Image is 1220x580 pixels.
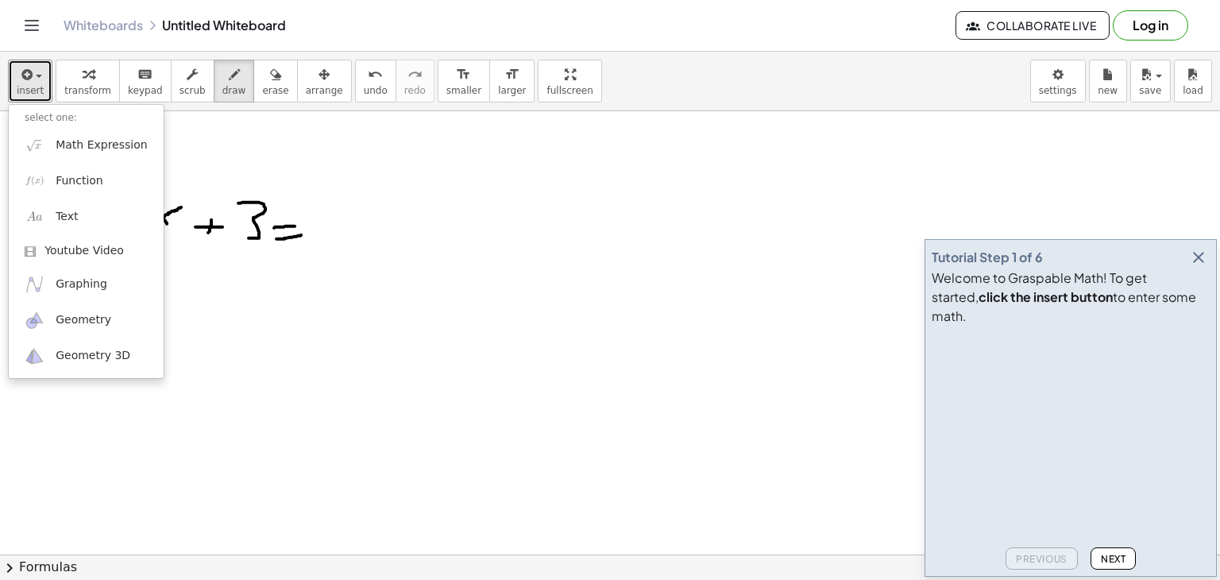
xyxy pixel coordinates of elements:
[17,85,44,96] span: insert
[19,13,44,38] button: Toggle navigation
[1101,553,1125,565] span: Next
[56,173,103,189] span: Function
[44,243,124,259] span: Youtube Video
[214,60,255,102] button: draw
[9,163,164,199] a: Function
[128,85,163,96] span: keypad
[1030,60,1086,102] button: settings
[438,60,490,102] button: format_sizesmaller
[407,65,423,84] i: redo
[498,85,526,96] span: larger
[9,199,164,234] a: Text
[969,18,1096,33] span: Collaborate Live
[25,135,44,155] img: sqrt_x.png
[222,85,246,96] span: draw
[180,85,206,96] span: scrub
[1089,60,1127,102] button: new
[1098,85,1118,96] span: new
[119,60,172,102] button: keyboardkeypad
[1139,85,1161,96] span: save
[364,85,388,96] span: undo
[1174,60,1212,102] button: load
[956,11,1110,40] button: Collaborate Live
[9,109,164,127] li: select one:
[538,60,601,102] button: fullscreen
[56,60,120,102] button: transform
[171,60,214,102] button: scrub
[262,85,288,96] span: erase
[355,60,396,102] button: undoundo
[546,85,593,96] span: fullscreen
[1130,60,1171,102] button: save
[368,65,383,84] i: undo
[64,17,143,33] a: Whiteboards
[25,311,44,331] img: ggb-geometry.svg
[64,85,111,96] span: transform
[9,266,164,302] a: Graphing
[8,60,52,102] button: insert
[396,60,434,102] button: redoredo
[932,248,1043,267] div: Tutorial Step 1 of 6
[9,303,164,338] a: Geometry
[1091,547,1136,570] button: Next
[404,85,426,96] span: redo
[979,288,1113,305] b: click the insert button
[25,274,44,294] img: ggb-graphing.svg
[456,65,471,84] i: format_size
[137,65,152,84] i: keyboard
[932,269,1210,326] div: Welcome to Graspable Math! To get started, to enter some math.
[56,312,111,328] span: Geometry
[25,171,44,191] img: f_x.png
[56,137,147,153] span: Math Expression
[1039,85,1077,96] span: settings
[25,207,44,226] img: Aa.png
[56,209,78,225] span: Text
[56,348,130,364] span: Geometry 3D
[306,85,343,96] span: arrange
[9,127,164,163] a: Math Expression
[56,276,107,292] span: Graphing
[446,85,481,96] span: smaller
[25,346,44,366] img: ggb-3d.svg
[489,60,535,102] button: format_sizelarger
[1113,10,1188,41] button: Log in
[1183,85,1203,96] span: load
[504,65,519,84] i: format_size
[297,60,352,102] button: arrange
[9,338,164,374] a: Geometry 3D
[9,235,164,267] a: Youtube Video
[253,60,297,102] button: erase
